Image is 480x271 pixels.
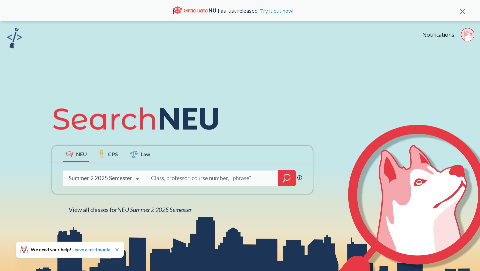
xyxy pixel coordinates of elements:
input: Class, professor, course number, "phrase" [150,171,273,185]
span: NEU Summer 2 2025 Semester [117,206,192,213]
img: sandbox logo [7,28,22,48]
svg: magnifying glass [283,174,291,183]
span: CPS [108,150,118,158]
span: We need your help! [31,247,112,252]
a: Try it out now! [259,7,293,14]
div: Summer 2 2025 Semester [69,175,132,182]
a: Notifications [422,31,454,38]
span: has just released! [218,7,293,14]
span: NEU [76,150,87,158]
div: magnifying glass [278,170,296,186]
span: Law [141,150,150,158]
a: Leave a testimonial [72,247,112,252]
span: View all classes for [69,206,192,213]
a: sandbox logo [7,28,22,50]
